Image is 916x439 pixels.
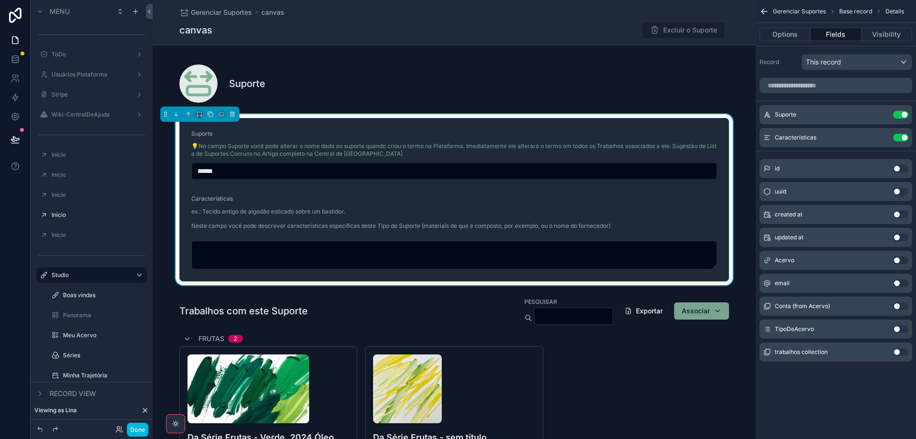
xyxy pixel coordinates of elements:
[775,348,828,356] span: trabalhos collection
[50,7,70,16] span: Menu
[34,407,77,414] span: Viewing as Lina
[806,57,841,67] span: This record
[52,51,128,58] label: ToDo
[261,8,284,17] a: canvas
[52,171,141,179] label: Início
[773,8,826,15] span: Gerenciar Suportes
[52,231,141,239] label: Início
[775,211,802,218] span: created at
[775,325,814,333] span: TipoDeAcervo
[862,28,912,41] button: Visibility
[775,279,790,287] span: email
[839,8,872,15] span: Base record
[63,311,141,319] label: Panorama
[775,165,780,172] span: id
[801,54,912,70] button: This record
[775,134,816,141] span: Características
[52,71,128,78] label: Usuários Plataforma
[179,23,212,37] h1: canvas
[50,389,96,398] span: Record view
[52,111,128,118] label: Wiki-CentralDeAjuda
[52,271,128,279] label: Studio
[775,234,803,241] span: updated at
[191,130,213,137] span: Suporte
[775,111,796,118] span: Suporte
[191,222,611,230] p: Neste campo você pode descrever características específicas deste Tipo de Suporte (materiais de q...
[775,302,830,310] span: Conta (from Acervo)
[52,191,141,199] label: Início
[775,188,786,195] span: uuid
[63,332,141,339] label: Meu Acervo
[191,8,252,17] span: Gerenciar Suportes
[52,91,128,98] label: Stripe
[52,151,141,159] label: Início
[52,211,141,219] label: Início
[179,8,252,17] a: Gerenciar Suportes
[760,28,811,41] button: Options
[127,423,148,437] button: Done
[760,58,798,66] label: Record
[191,195,233,202] span: Características
[63,372,141,379] label: Minha Trajetória
[775,257,794,264] span: Acervo
[811,28,861,41] button: Fields
[63,352,141,359] label: Séries
[63,291,141,299] label: Boas vindas
[885,8,904,15] span: Details
[191,142,717,158] a: 💡No campo Suporte você pode alterar o nome dado ao suporte quando criou o termo na Plataforma. Im...
[191,207,611,216] p: ex.: Tecido antigo de algodão esticado sobre um bastidor.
